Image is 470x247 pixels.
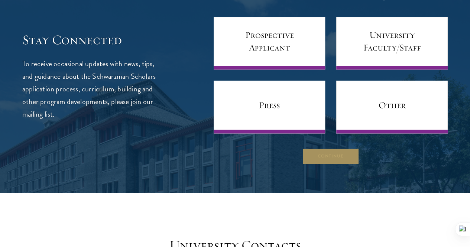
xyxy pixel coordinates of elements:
[214,81,325,133] a: Press
[336,81,448,133] a: Other
[336,17,448,69] a: University Faculty/Staff
[22,32,162,48] h3: Stay Connected
[214,17,325,69] a: Prospective Applicant
[302,148,359,165] button: Continue
[22,57,162,120] p: To receive occasional updates with news, tips, and guidance about the Schwarzman Scholars applica...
